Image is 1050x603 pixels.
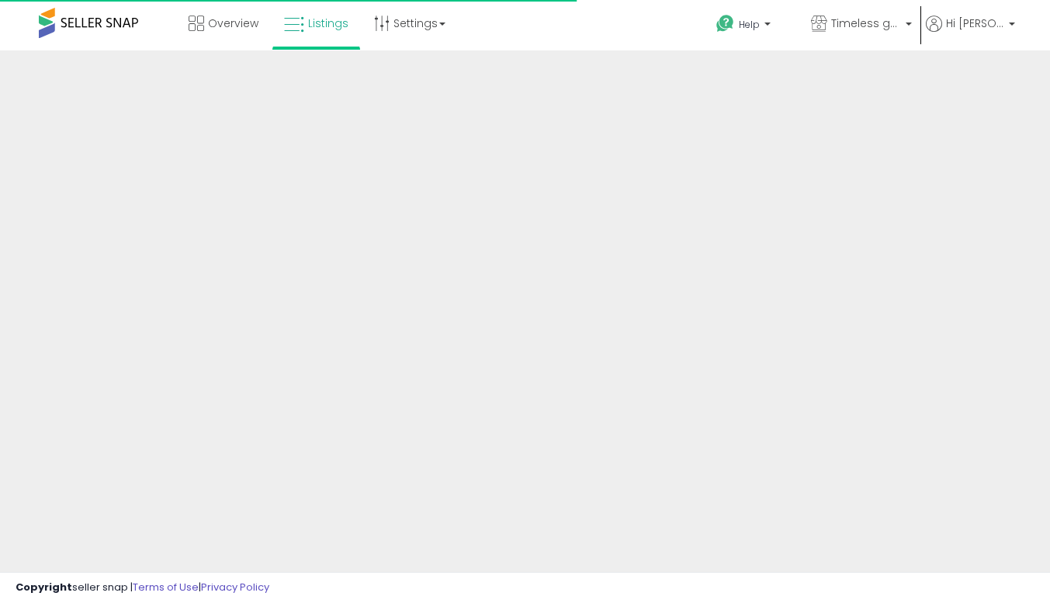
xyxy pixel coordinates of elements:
span: Overview [208,16,258,31]
a: Terms of Use [133,580,199,594]
span: Listings [308,16,348,31]
span: Hi [PERSON_NAME] [946,16,1004,31]
span: Help [739,18,760,31]
span: Timeless goods [831,16,901,31]
div: seller snap | | [16,580,269,595]
i: Get Help [716,14,735,33]
a: Help [704,2,797,50]
strong: Copyright [16,580,72,594]
a: Hi [PERSON_NAME] [926,16,1015,50]
a: Privacy Policy [201,580,269,594]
